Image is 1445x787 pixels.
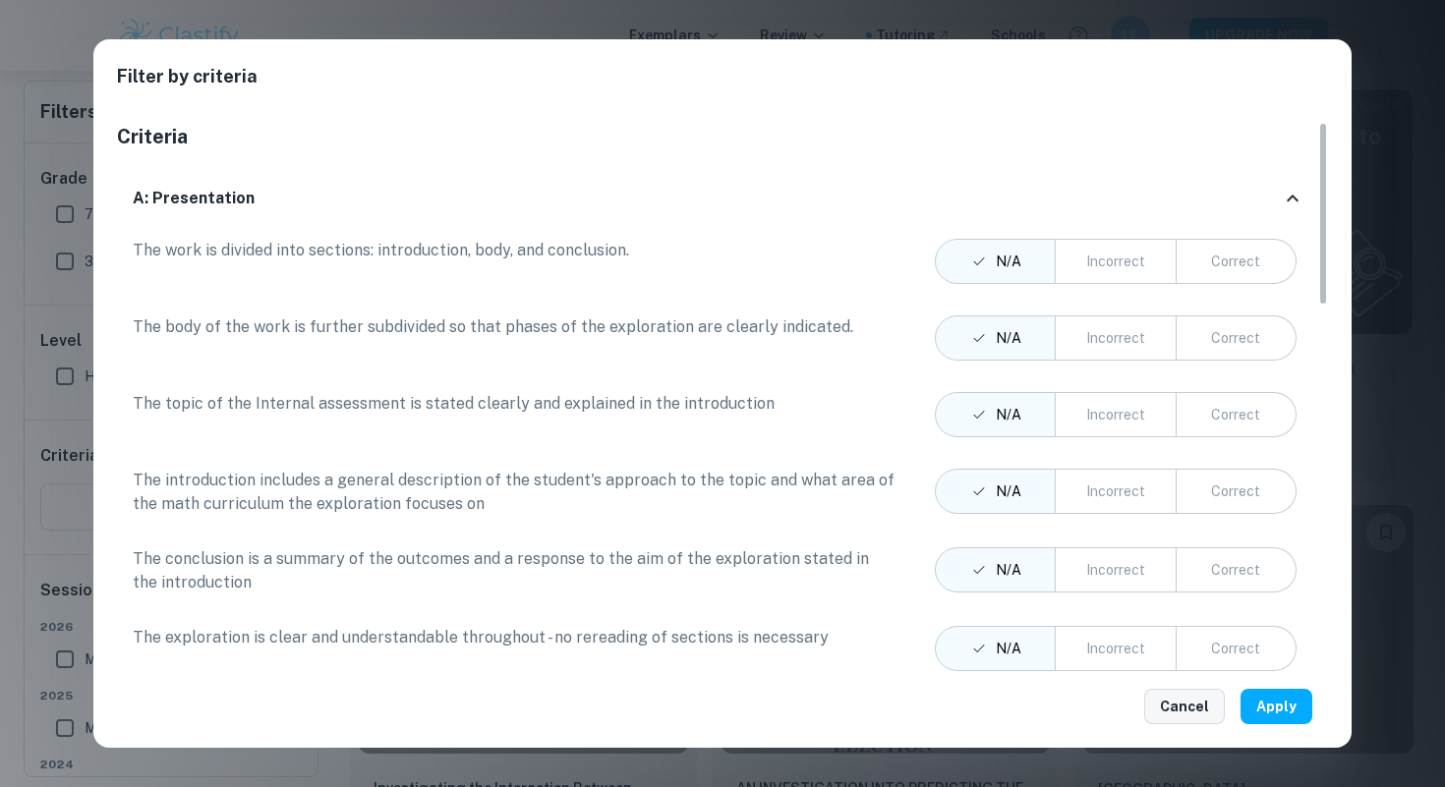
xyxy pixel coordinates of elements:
h6: A: Presentation [133,187,255,211]
button: centered [1055,315,1176,361]
button: left aligned [935,392,1056,437]
button: left aligned [935,315,1056,361]
div: text alignment [935,239,1297,284]
div: Correct [1211,559,1260,581]
h5: Criteria [117,122,1312,151]
button: right aligned [1176,626,1297,671]
button: left aligned [935,239,1056,284]
p: The topic of the Internal assessment is stated clearly and explained in the introduction [133,392,896,416]
button: left aligned [935,547,1056,592]
div: Incorrect [1086,559,1145,581]
div: Correct [1211,480,1260,502]
button: right aligned [1176,239,1297,284]
div: Correct [1211,251,1260,272]
p: The exploration is clear and understandable throughout - no rereading of sections is necessary [133,626,896,649]
div: Incorrect [1086,327,1145,349]
button: right aligned [1176,469,1297,514]
p: The body of the work is further subdivided so that phases of the exploration are clearly indicated. [133,315,896,339]
button: Apply [1241,689,1312,724]
h2: Filter by criteria [117,63,1328,122]
div: N/A [970,559,1021,581]
div: N/A [970,327,1021,349]
button: centered [1055,547,1176,592]
div: Incorrect [1086,638,1145,659]
p: The introduction includes a general description of the student's approach to the topic and what a... [133,469,896,516]
div: text alignment [935,547,1297,592]
div: Incorrect [1086,251,1145,272]
div: Correct [1211,327,1260,349]
p: The conclusion is a summary of the outcomes and a response to the aim of the exploration stated i... [133,547,896,594]
button: centered [1055,469,1176,514]
button: left aligned [935,626,1056,671]
button: centered [1055,392,1176,437]
div: text alignment [935,469,1297,514]
button: centered [1055,239,1176,284]
div: text alignment [935,315,1297,361]
div: N/A [970,480,1021,502]
div: Correct [1211,638,1260,659]
p: The work is divided into sections: introduction, body, and conclusion. [133,239,896,262]
div: Correct [1211,404,1260,425]
div: A: Presentation [117,167,1312,231]
div: Incorrect [1086,404,1145,425]
div: N/A [970,638,1021,659]
button: centered [1055,626,1176,671]
div: text alignment [935,626,1297,671]
button: right aligned [1176,547,1297,592]
div: Incorrect [1086,480,1145,502]
button: right aligned [1176,315,1297,361]
button: Cancel [1144,689,1225,724]
div: N/A [970,404,1021,425]
button: left aligned [935,469,1056,514]
button: right aligned [1176,392,1297,437]
div: N/A [970,251,1021,272]
div: text alignment [935,392,1297,437]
